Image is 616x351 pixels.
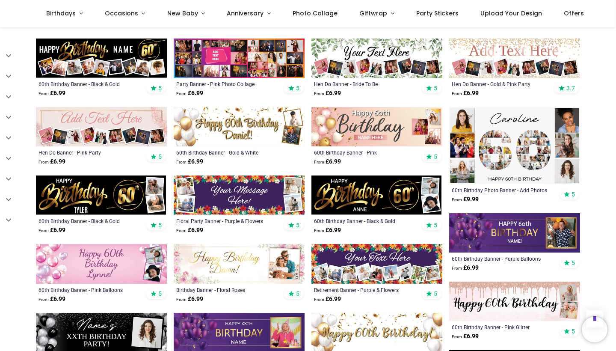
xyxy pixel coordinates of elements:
a: Hen Do Banner - Gold & Pink Party Occasion [452,80,552,87]
a: 60th Birthday Photo Banner - Add Photos [452,187,552,193]
iframe: Brevo live chat [582,317,607,342]
span: From [314,297,324,302]
strong: £ 6.99 [314,226,341,235]
a: Retirement Banner - Purple & Flowers [314,286,415,293]
span: From [176,228,187,233]
span: Anniversary [227,9,264,18]
a: Floral Party Banner - Purple & Flowers [176,217,277,224]
a: 60th Birthday Banner - Pink Glitter [452,324,552,330]
span: 5 [572,259,575,267]
span: 5 [572,327,575,335]
span: From [452,197,462,202]
span: From [452,334,462,339]
strong: £ 6.99 [452,332,479,341]
img: Personalised Hen Do Banner - Gold & Pink Party Occasion - 9 Photo Upload [449,39,580,78]
img: Personalised Floral Party Banner - Purple & Flowers - Custom Text & 4 Photo Upload [174,175,305,215]
img: Personalised Retirement Banner - Purple & Flowers - Custom Text & 9 Photo Upload [311,244,442,283]
span: 5 [434,290,437,297]
a: 60th Birthday Banner - Gold & White Balloons [176,149,277,156]
span: From [38,297,49,302]
span: From [176,91,187,96]
strong: £ 6.99 [38,89,65,98]
strong: £ 6.99 [176,295,203,303]
a: 60th Birthday Banner - Pink [314,149,415,156]
span: From [38,160,49,164]
span: 5 [434,153,437,161]
span: 5 [158,290,162,297]
a: Birthday Banner - Floral Roses [176,286,277,293]
a: Hen Do Banner - Pink Party [38,149,139,156]
img: Hen Do Banner - Pink Party - Custom Text & 9 Photo Upload [36,107,167,146]
strong: £ 6.99 [314,158,341,166]
span: Offers [564,9,584,18]
strong: £ 6.99 [314,295,341,303]
span: 5 [434,221,437,229]
span: From [452,266,462,271]
strong: £ 6.99 [176,158,203,166]
span: 5 [158,84,162,92]
span: 5 [296,84,299,92]
a: 60th Birthday Banner - Purple Balloons [452,255,552,262]
span: 5 [572,190,575,198]
img: Personalised Party Banner - Pink Photo Collage - Add Text & 30 Photo Upload [174,39,305,78]
span: 5 [434,84,437,92]
img: Personalised Happy 60th Birthday Banner - Gold & White Balloons - 2 Photo Upload [174,107,305,146]
span: 5 [296,290,299,297]
img: Personalised Happy 60th Birthday Banner - Purple Balloons - Custom Name & 1 Photo Upload [449,213,580,253]
img: Personalised Hen Do Banner - Bride To Be - 9 Photo Upload [311,39,442,78]
img: Personalised Happy 60th Birthday Banner - Black & Gold - Custom Name & 9 Photo Upload [36,39,167,78]
strong: £ 6.99 [452,264,479,272]
span: From [452,91,462,96]
span: Occasions [105,9,138,18]
img: Personalised Happy 60th Birthday Banner - Black & Gold - Custom Name & 2 Photo Upload [36,175,167,215]
span: From [38,91,49,96]
strong: £ 6.99 [314,89,341,98]
img: Personalised Happy 60th Birthday Banner - Pink Glitter - 2 Photo Upload [449,282,580,321]
span: New Baby [167,9,198,18]
a: Party Banner - Pink Photo Collage [176,80,277,87]
span: From [38,228,49,233]
a: 60th Birthday Banner - Black & Gold [38,80,139,87]
span: From [314,160,324,164]
span: 5 [296,221,299,229]
span: From [314,91,324,96]
strong: £ 9.99 [452,195,479,204]
img: Personalised 60th Birthday Photo Banner - Add Photos - Custom Text [449,107,580,184]
img: Personalised Happy 60th Birthday Banner - Black & Gold - 2 Photo Upload [311,175,442,215]
span: From [176,297,187,302]
strong: £ 6.99 [452,89,479,98]
span: From [314,228,324,233]
a: 60th Birthday Banner - Black & Gold [314,217,415,224]
strong: £ 6.99 [176,89,203,98]
span: 5 [158,221,162,229]
strong: £ 6.99 [38,158,65,166]
span: Upload Your Design [480,9,542,18]
span: Photo Collage [293,9,338,18]
span: Birthdays [46,9,76,18]
strong: £ 6.99 [38,226,65,235]
a: 60th Birthday Banner - Pink Balloons [38,286,139,293]
span: From [176,160,187,164]
span: Party Stickers [416,9,459,18]
a: Hen Do Banner - Bride To Be [314,80,415,87]
span: 5 [158,153,162,161]
span: 3.7 [566,84,575,92]
strong: £ 6.99 [38,295,65,303]
img: Personalised Happy 60th Birthday Banner - Pink - Custom Name & 3 Photo Upload [311,107,442,146]
a: 60th Birthday Banner - Black & Gold [38,217,139,224]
